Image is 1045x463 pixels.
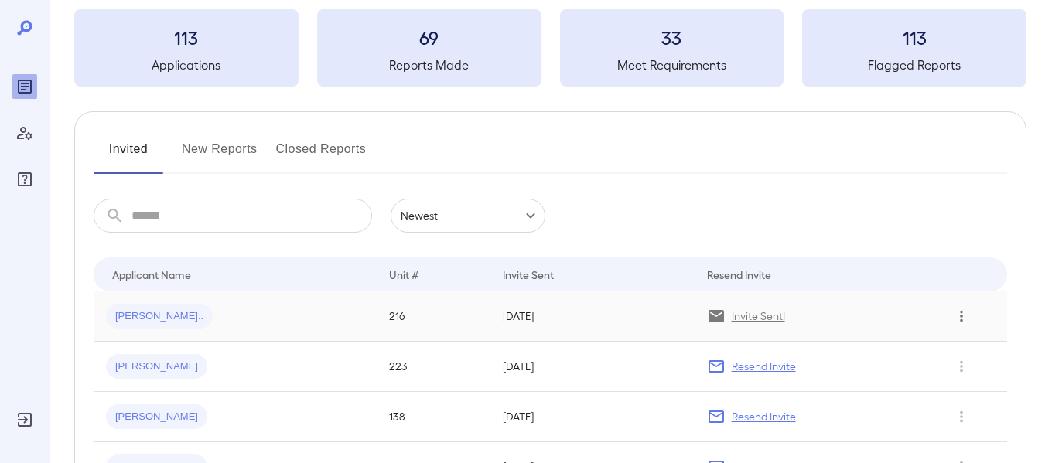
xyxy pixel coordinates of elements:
[317,56,541,74] h5: Reports Made
[490,392,695,442] td: [DATE]
[802,25,1026,49] h3: 113
[949,404,974,429] button: Row Actions
[12,407,37,432] div: Log Out
[490,342,695,392] td: [DATE]
[802,56,1026,74] h5: Flagged Reports
[377,392,490,442] td: 138
[732,359,796,374] p: Resend Invite
[732,308,785,324] p: Invite Sent!
[389,265,418,284] div: Unit #
[74,56,299,74] h5: Applications
[949,304,974,329] button: Row Actions
[377,342,490,392] td: 223
[276,137,367,174] button: Closed Reports
[74,9,1026,87] summary: 113Applications69Reports Made33Meet Requirements113Flagged Reports
[560,56,784,74] h5: Meet Requirements
[503,265,554,284] div: Invite Sent
[391,199,545,233] div: Newest
[112,265,191,284] div: Applicant Name
[106,309,213,324] span: [PERSON_NAME]..
[12,167,37,192] div: FAQ
[12,74,37,99] div: Reports
[74,25,299,49] h3: 113
[317,25,541,49] h3: 69
[377,291,490,342] td: 216
[707,265,771,284] div: Resend Invite
[106,359,207,374] span: [PERSON_NAME]
[490,291,695,342] td: [DATE]
[106,410,207,424] span: [PERSON_NAME]
[94,137,163,174] button: Invited
[560,25,784,49] h3: 33
[182,137,258,174] button: New Reports
[949,354,974,379] button: Row Actions
[12,121,37,145] div: Manage Users
[732,409,796,424] p: Resend Invite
